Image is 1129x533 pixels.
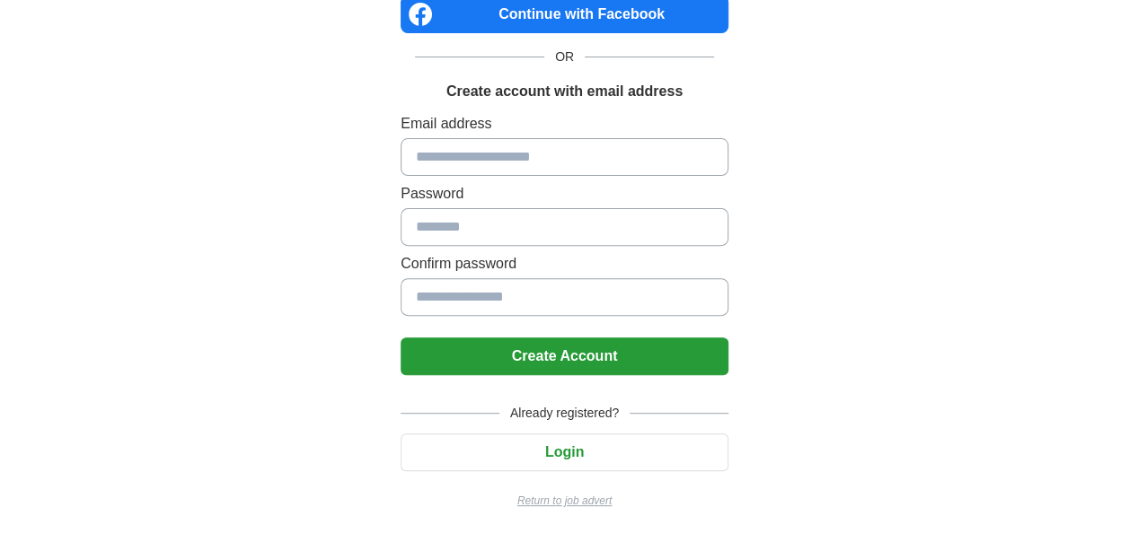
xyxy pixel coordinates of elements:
label: Password [401,183,728,205]
h1: Create account with email address [446,81,683,102]
button: Create Account [401,337,728,375]
button: Login [401,433,728,471]
a: Login [401,444,728,459]
label: Confirm password [401,253,728,275]
label: Email address [401,113,728,135]
a: Return to job advert [401,493,728,509]
span: Already registered? [499,404,630,423]
span: OR [544,48,585,66]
